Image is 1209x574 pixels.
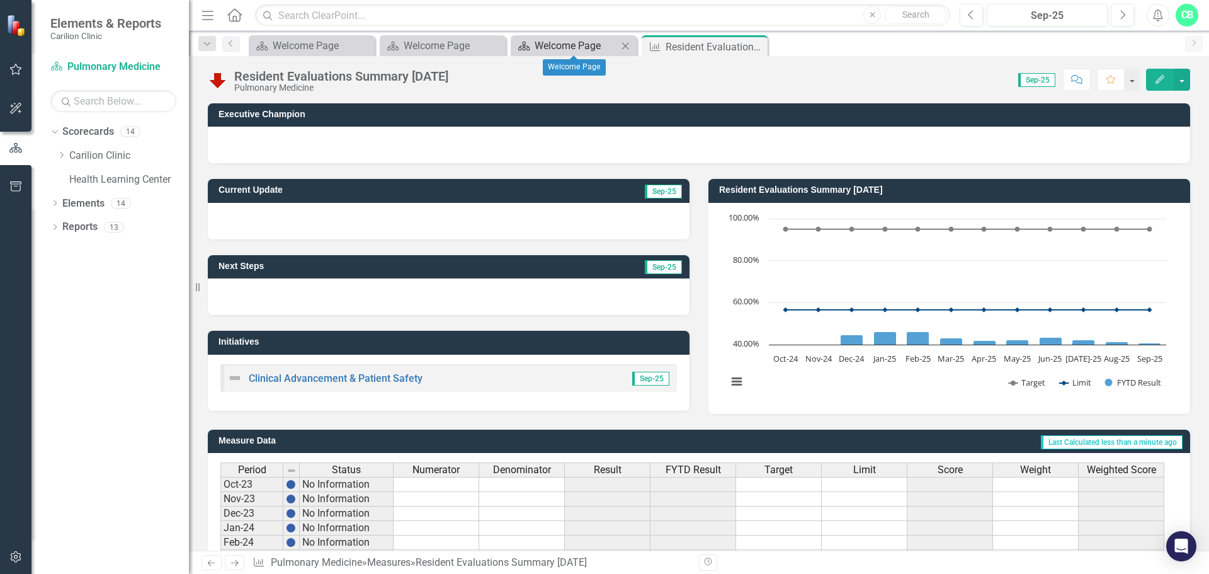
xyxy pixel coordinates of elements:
[220,477,283,492] td: Oct-23
[1006,340,1029,345] path: May-25, 42.1686747. FYTD Result.
[1106,342,1128,345] path: Aug-25, 41.41414141. FYTD Result.
[287,466,297,476] img: 8DAGhfEEPCf229AAAAAElFTkSuQmCC
[412,464,460,476] span: Numerator
[905,353,931,364] text: Feb-25
[972,353,996,364] text: Apr-25
[1147,226,1152,231] path: Sep-25, 95. Target.
[220,492,283,507] td: Nov-23
[300,550,394,565] td: No Information
[249,372,423,384] a: Clinical Advancement & Patient Safety
[219,261,470,271] h3: Next Steps
[1147,307,1152,312] path: Sep-25, 56.61. Limit.
[645,185,682,198] span: Sep-25
[219,185,509,195] h3: Current Update
[1081,226,1086,231] path: Jul-25, 95. Target.
[991,8,1103,23] div: Sep-25
[1137,353,1162,364] text: Sep-25
[1037,353,1062,364] text: Jun-25
[1015,307,1020,312] path: May-25, 56.61. Limit.
[1065,353,1101,364] text: [DATE]-25
[1018,73,1055,87] span: Sep-25
[300,477,394,492] td: No Information
[849,226,854,231] path: Dec-24, 95. Target.
[733,338,759,349] text: 40.00%
[973,340,996,345] path: Apr-25, 41.81818182. FYTD Result.
[300,507,394,521] td: No Information
[69,149,189,163] a: Carilion Clinic
[404,38,502,54] div: Welcome Page
[1004,353,1031,364] text: May-25
[50,90,176,112] input: Search Below...
[255,4,950,26] input: Search ClearPoint...
[645,260,682,274] span: Sep-25
[514,38,618,54] a: Welcome Page
[1048,226,1053,231] path: Jun-25, 95. Target.
[721,212,1172,401] svg: Interactive chart
[62,220,98,234] a: Reports
[219,436,495,445] h3: Measure Data
[1115,307,1120,312] path: Aug-25, 56.61. Limit.
[1105,377,1162,388] button: Show FYTD Result
[733,296,759,307] text: 60.00%
[1072,340,1095,345] path: Jul-25, 42.26804124. FYTD Result.
[50,16,161,31] span: Elements & Reports
[104,222,124,232] div: 13
[383,38,502,54] a: Welcome Page
[286,537,296,548] img: BgCOk07PiH71IgAAAABJRU5ErkJggg==
[1041,435,1183,449] span: Last Calculated less than a minute ago
[1166,531,1196,561] div: Open Intercom Messenger
[783,307,788,312] path: Oct-24, 56.61. Limit.
[111,198,131,209] div: 14
[783,307,1152,312] g: Limit, series 2 of 3. Line with 12 data points.
[666,464,721,476] span: FYTD Result
[1040,337,1062,345] path: Jun-25, 43.33333333. FYTD Result.
[853,464,876,476] span: Limit
[62,197,105,211] a: Elements
[493,464,551,476] span: Denominator
[883,307,888,312] path: Jan-25, 56.61. Limit.
[902,9,929,20] span: Search
[220,521,283,536] td: Jan-24
[594,464,622,476] span: Result
[1048,307,1053,312] path: Jun-25, 56.61. Limit.
[729,212,759,223] text: 100.00%
[286,494,296,504] img: BgCOk07PiH71IgAAAABJRU5ErkJggg==
[227,370,242,386] img: Not Defined
[69,173,189,187] a: Health Learning Center
[632,372,669,386] span: Sep-25
[816,307,821,312] path: Nov-24, 56.61. Limit.
[949,307,954,312] path: Mar-25, 56.61. Limit.
[6,14,28,36] img: ClearPoint Strategy
[535,38,618,54] div: Welcome Page
[120,127,140,137] div: 14
[816,226,821,231] path: Nov-24, 95. Target.
[987,4,1108,26] button: Sep-25
[1104,353,1130,364] text: Aug-25
[300,521,394,536] td: No Information
[874,331,897,345] path: Jan-25, 46.26865672. FYTD Result.
[783,226,1152,231] g: Target, series 1 of 3. Line with 12 data points.
[982,226,987,231] path: Apr-25, 95. Target.
[1060,377,1091,388] button: Show Limit
[666,39,764,55] div: Resident Evaluations Summary [DATE]
[286,508,296,519] img: BgCOk07PiH71IgAAAABJRU5ErkJggg==
[253,556,690,570] div: » »
[1115,226,1120,231] path: Aug-25, 95. Target.
[252,38,372,54] a: Welcome Page
[764,464,793,476] span: Target
[1176,4,1198,26] div: CB
[733,254,759,265] text: 80.00%
[286,479,296,490] img: BgCOk07PiH71IgAAAABJRU5ErkJggg==
[907,331,929,345] path: Feb-25, 46.25. FYTD Result.
[234,83,448,93] div: Pulmonary Medicine
[783,226,788,231] path: Oct-24, 95. Target.
[949,226,954,231] path: Mar-25, 95. Target.
[367,556,411,568] a: Measures
[238,464,266,476] span: Period
[50,31,161,41] small: Carilion Clinic
[234,69,448,83] div: Resident Evaluations Summary [DATE]
[839,353,865,364] text: Dec-24
[884,6,947,24] button: Search
[982,307,987,312] path: Apr-25, 56.61. Limit.
[1138,343,1161,345] path: Sep-25, 40.86538462. FYTD Result.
